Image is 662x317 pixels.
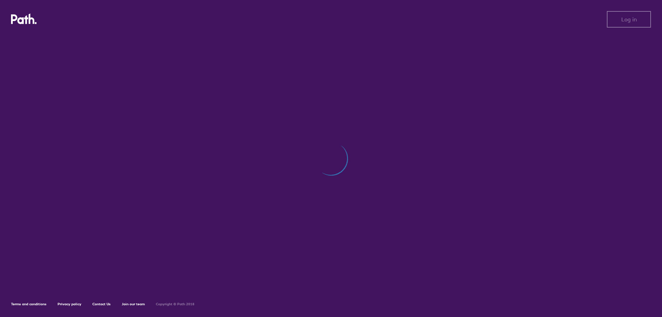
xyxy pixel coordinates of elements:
[11,302,47,306] a: Terms and conditions
[92,302,111,306] a: Contact Us
[156,302,194,306] h6: Copyright © Path 2018
[58,302,81,306] a: Privacy policy
[607,11,651,28] button: Log in
[122,302,145,306] a: Join our team
[621,16,637,22] span: Log in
